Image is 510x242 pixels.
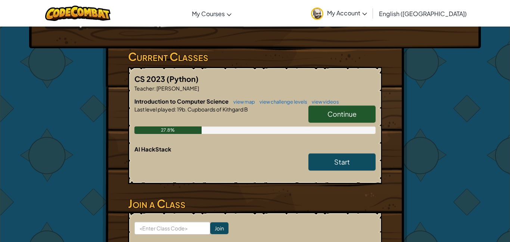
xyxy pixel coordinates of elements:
[128,48,382,65] h3: Current Classes
[210,222,228,234] input: Join
[134,85,154,92] span: Teacher
[134,98,230,105] span: Introduction to Computer Science
[327,110,357,118] span: Continue
[134,74,167,83] span: CS 2023
[311,7,323,20] img: avatar
[379,10,467,18] span: English ([GEOGRAPHIC_DATA])
[134,106,175,113] span: Last level played
[375,3,470,24] a: English ([GEOGRAPHIC_DATA])
[187,106,248,113] span: Cupboards of Kithgard B
[176,106,187,113] span: 19b.
[334,157,350,166] span: Start
[308,153,376,171] a: Start
[327,9,367,17] span: My Account
[134,145,171,153] span: AI HackStack
[134,126,202,134] div: 27.8%
[128,195,382,212] h3: Join a Class
[307,1,371,25] a: My Account
[134,222,210,235] input: <Enter Class Code>
[188,3,235,24] a: My Courses
[154,85,156,92] span: :
[175,106,176,113] span: :
[156,85,199,92] span: [PERSON_NAME]
[45,6,111,21] img: CodeCombat logo
[167,74,199,83] span: (Python)
[230,99,255,105] a: view map
[308,99,339,105] a: view videos
[192,10,225,18] span: My Courses
[256,99,307,105] a: view challenge levels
